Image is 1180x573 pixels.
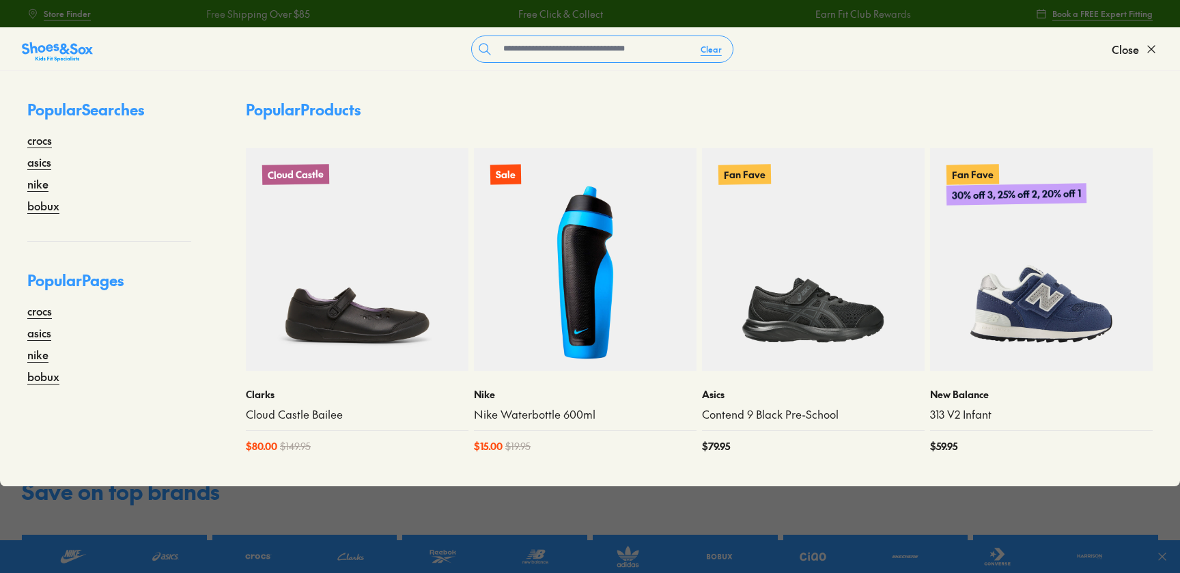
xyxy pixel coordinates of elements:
[474,439,503,453] span: $ 15.00
[930,387,1153,402] p: New Balance
[930,407,1153,422] a: 313 V2 Infant
[1036,1,1153,26] a: Book a FREE Expert Fitting
[702,387,925,402] p: Asics
[930,148,1153,371] a: Fan Fave30% off 3, 25% off 2, 20% off 1
[27,368,59,385] a: bobux
[490,164,521,184] p: Sale
[702,407,925,422] a: Contend 9 Black Pre-School
[474,407,697,422] a: Nike Waterbottle 600ml
[474,148,697,371] a: Sale
[27,269,191,303] p: Popular Pages
[505,439,531,453] span: $ 19.95
[27,303,52,319] a: crocs
[474,387,697,402] p: Nike
[246,148,468,371] a: Cloud Castle
[930,439,957,453] span: $ 59.95
[246,98,361,121] p: Popular Products
[946,164,999,184] p: Fan Fave
[1112,41,1139,57] span: Close
[246,439,277,453] span: $ 80.00
[27,324,51,341] a: asics
[702,148,925,371] a: Fan Fave
[22,41,93,63] img: SNS_Logo_Responsive.svg
[27,154,51,170] a: asics
[1052,8,1153,20] span: Book a FREE Expert Fitting
[280,439,311,453] span: $ 149.95
[718,164,771,184] p: Fan Fave
[518,7,603,21] a: Free Click & Collect
[27,1,91,26] a: Store Finder
[27,132,52,148] a: crocs
[262,164,329,185] p: Cloud Castle
[206,7,310,21] a: Free Shipping Over $85
[27,176,48,192] a: nike
[246,407,468,422] a: Cloud Castle Bailee
[1112,34,1158,64] button: Close
[946,183,1086,206] p: 30% off 3, 25% off 2, 20% off 1
[27,346,48,363] a: nike
[246,387,468,402] p: Clarks
[44,8,91,20] span: Store Finder
[702,439,730,453] span: $ 79.95
[27,197,59,214] a: bobux
[27,98,191,132] p: Popular Searches
[690,37,733,61] button: Clear
[815,7,911,21] a: Earn Fit Club Rewards
[22,38,93,60] a: Shoes &amp; Sox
